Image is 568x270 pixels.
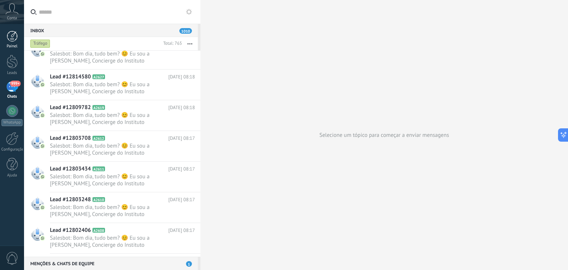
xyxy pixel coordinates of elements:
[50,234,181,249] span: Salesbot: Bom dia, tudo bem? 😊 Eu sou a [PERSON_NAME], Concierge do Instituto [PERSON_NAME] e seg...
[168,196,195,203] span: [DATE] 08:17
[92,105,105,110] span: A2619
[1,119,23,126] div: WhatsApp
[24,39,200,69] a: Salesbot: Bom dia, tudo bem? 😊 Eu sou a [PERSON_NAME], Concierge do Instituto [PERSON_NAME] e seg...
[40,236,45,241] img: com.amocrm.amocrmwa.svg
[24,162,200,192] a: Lead #12803434 A2611 [DATE] 08:17 Salesbot: Bom dia, tudo bem? 😊 Eu sou a [PERSON_NAME], Concierg...
[40,205,45,210] img: com.amocrm.amocrmwa.svg
[30,39,50,48] div: Tráfego
[168,227,195,234] span: [DATE] 08:17
[50,135,91,142] span: Lead #12803708
[1,173,23,178] div: Ajuda
[1,147,23,152] div: Configurações
[168,135,195,142] span: [DATE] 08:17
[24,24,198,37] div: Inbox
[1,71,23,75] div: Leads
[179,28,192,34] span: 1010
[24,131,200,161] a: Lead #12803708 A2612 [DATE] 08:17 Salesbot: Bom dia, tudo bem? 😊 Eu sou a [PERSON_NAME], Concierg...
[24,192,200,223] a: Lead #12803248 A2610 [DATE] 08:17 Salesbot: Bom dia, tudo bem? 😊 Eu sou a [PERSON_NAME], Concierg...
[50,81,181,95] span: Salesbot: Bom dia, tudo bem? 😊 Eu sou a [PERSON_NAME], Concierge do Instituto [PERSON_NAME] e seg...
[7,16,17,21] span: Conta
[92,166,105,171] span: A2611
[182,37,198,50] button: Mais
[1,94,23,99] div: Chats
[92,74,105,79] span: A2627
[50,142,181,156] span: Salesbot: Bom dia, tudo bem? 😊 Eu sou a [PERSON_NAME], Concierge do Instituto [PERSON_NAME] e seg...
[24,100,200,131] a: Lead #12809782 A2619 [DATE] 08:18 Salesbot: Bom dia, tudo bem? 😊 Eu sou a [PERSON_NAME], Concierg...
[50,50,181,64] span: Salesbot: Bom dia, tudo bem? 😊 Eu sou a [PERSON_NAME], Concierge do Instituto [PERSON_NAME] e seg...
[160,40,182,47] div: Total: 765
[92,136,105,141] span: A2612
[40,51,45,57] img: com.amocrm.amocrmwa.svg
[50,73,91,81] span: Lead #12814580
[92,197,105,202] span: A2610
[186,261,192,267] span: 1
[168,73,195,81] span: [DATE] 08:18
[50,112,181,126] span: Salesbot: Bom dia, tudo bem? 😊 Eu sou a [PERSON_NAME], Concierge do Instituto [PERSON_NAME] e seg...
[92,228,105,233] span: A2608
[50,104,91,111] span: Lead #12809782
[50,173,181,187] span: Salesbot: Bom dia, tudo bem? 😊 Eu sou a [PERSON_NAME], Concierge do Instituto [PERSON_NAME] e seg...
[168,165,195,173] span: [DATE] 08:17
[50,165,91,173] span: Lead #12803434
[168,104,195,111] span: [DATE] 08:18
[40,144,45,149] img: com.amocrm.amocrmwa.svg
[40,174,45,179] img: com.amocrm.amocrmwa.svg
[50,227,91,234] span: Lead #12802406
[40,113,45,118] img: com.amocrm.amocrmwa.svg
[24,70,200,100] a: Lead #12814580 A2627 [DATE] 08:18 Salesbot: Bom dia, tudo bem? 😊 Eu sou a [PERSON_NAME], Concierg...
[24,257,198,270] div: Menções & Chats de equipe
[50,196,91,203] span: Lead #12803248
[10,81,20,87] span: 999+
[24,223,200,253] a: Lead #12802406 A2608 [DATE] 08:17 Salesbot: Bom dia, tudo bem? 😊 Eu sou a [PERSON_NAME], Concierg...
[50,204,181,218] span: Salesbot: Bom dia, tudo bem? 😊 Eu sou a [PERSON_NAME], Concierge do Instituto [PERSON_NAME] e seg...
[1,44,23,49] div: Painel
[40,82,45,87] img: com.amocrm.amocrmwa.svg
